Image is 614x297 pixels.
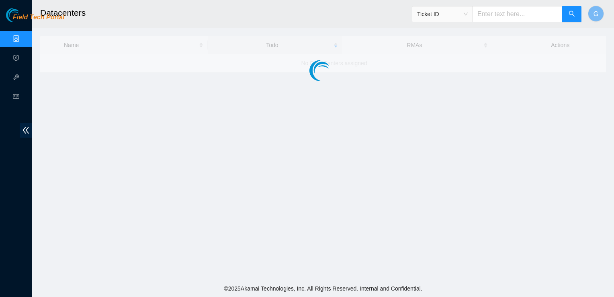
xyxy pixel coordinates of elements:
[417,8,468,20] span: Ticket ID
[13,14,64,21] span: Field Tech Portal
[32,280,614,297] footer: © 2025 Akamai Technologies, Inc. All Rights Reserved. Internal and Confidential.
[594,9,598,19] span: G
[20,123,32,138] span: double-left
[562,6,581,22] button: search
[569,10,575,18] span: search
[473,6,563,22] input: Enter text here...
[13,90,19,106] span: read
[6,14,64,25] a: Akamai TechnologiesField Tech Portal
[6,8,41,22] img: Akamai Technologies
[588,6,604,22] button: G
